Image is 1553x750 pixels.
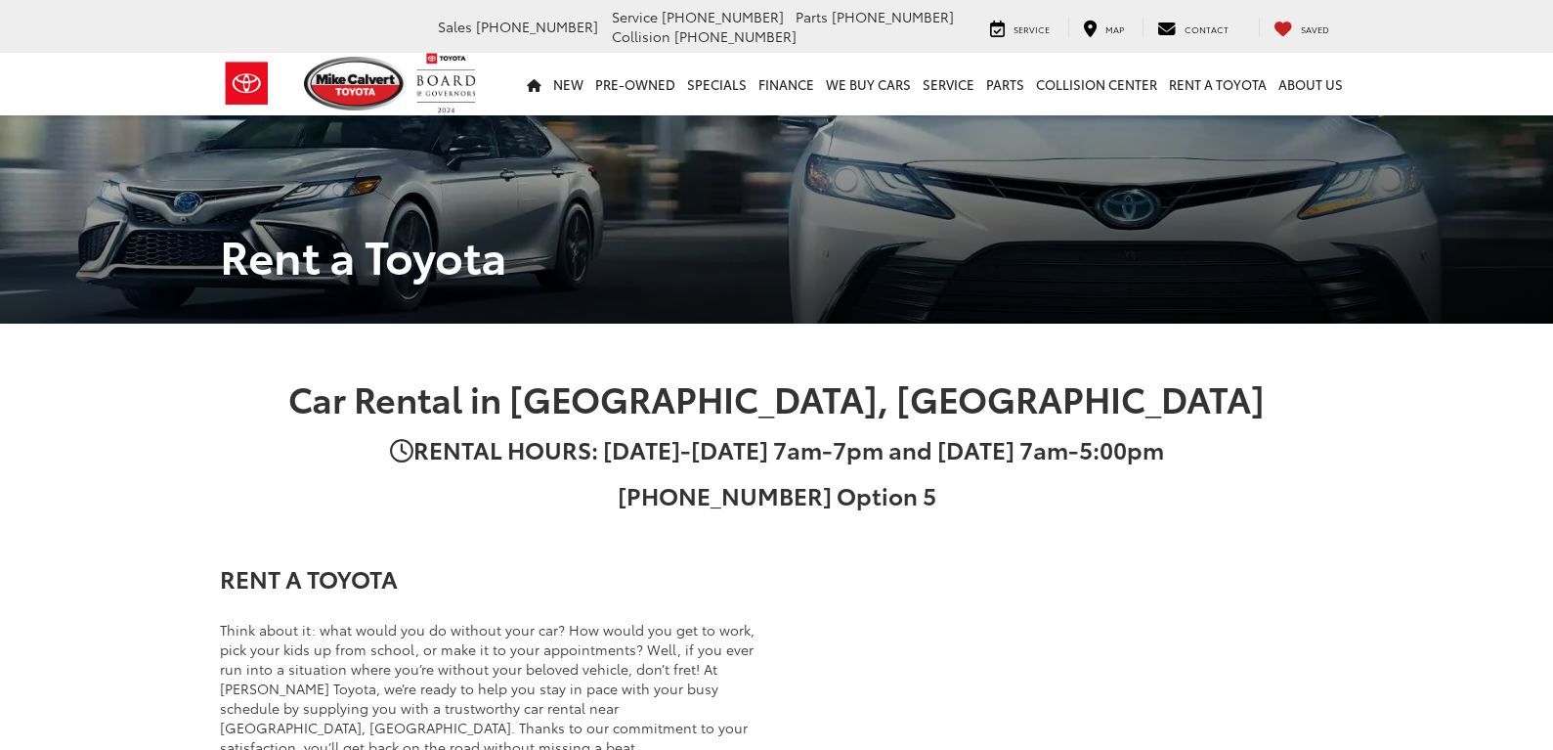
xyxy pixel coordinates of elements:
a: Collision Center [1030,53,1163,115]
span: Collision [612,26,670,46]
span: [PHONE_NUMBER] [662,7,784,26]
h3: RENT A TOYOTA [220,565,762,591]
a: Home [521,53,547,115]
img: Mike Calvert Toyota [304,57,408,110]
img: Toyota [210,52,283,115]
a: Service [917,53,980,115]
span: [PHONE_NUMBER] [832,7,954,26]
a: About Us [1273,53,1349,115]
a: Contact [1143,18,1243,37]
span: Service [612,7,658,26]
a: New [547,53,589,115]
h2: Car Rental in [GEOGRAPHIC_DATA], [GEOGRAPHIC_DATA] [220,378,1334,418]
span: Saved [1301,22,1329,35]
a: Map [1068,18,1139,37]
span: [PHONE_NUMBER] [674,26,797,46]
h3: RENTAL HOURS: [DATE]-[DATE] 7am-7pm and [DATE] 7am-5:00pm [220,436,1334,463]
span: Service [1014,22,1050,35]
a: Finance [753,53,820,115]
a: Service [975,18,1064,37]
h3: [PHONE_NUMBER] Option 5 [220,482,1334,507]
a: Specials [681,53,753,115]
span: Parts [796,7,828,26]
span: Map [1105,22,1124,35]
a: Parts [980,53,1030,115]
span: Contact [1185,22,1229,35]
a: WE BUY CARS [820,53,917,115]
a: Rent a Toyota [1163,53,1273,115]
span: Sales [438,17,472,36]
a: My Saved Vehicles [1259,18,1344,37]
a: Pre-Owned [589,53,681,115]
h1: Rent a Toyota [205,230,1349,280]
span: [PHONE_NUMBER] [476,17,598,36]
